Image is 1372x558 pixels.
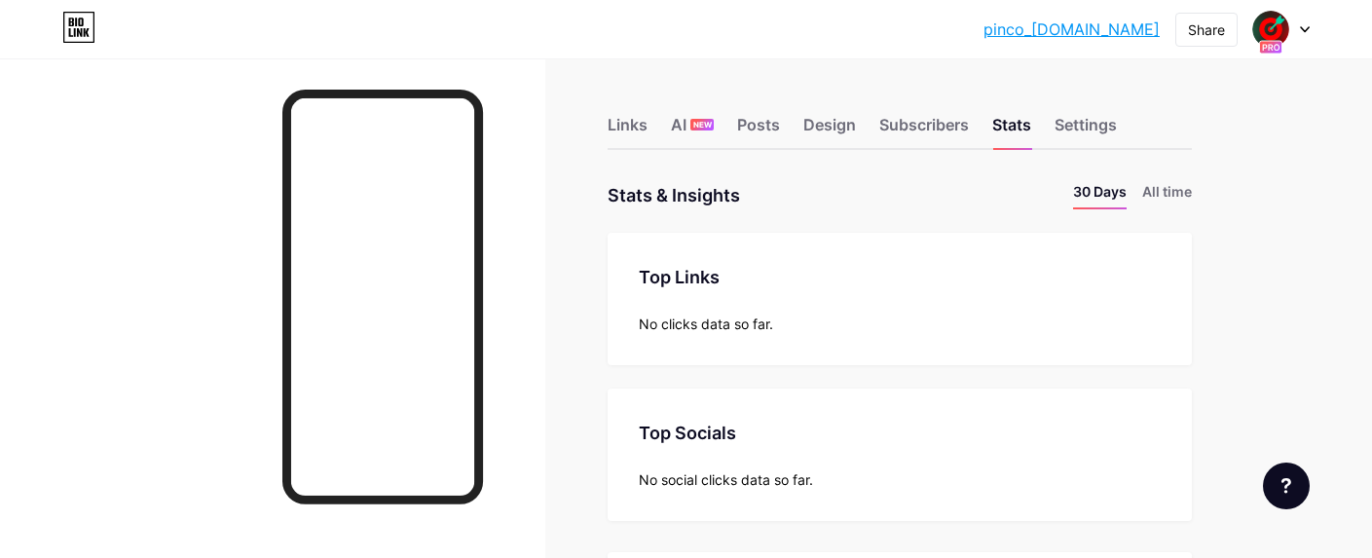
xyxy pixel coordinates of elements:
div: Links [608,113,648,148]
div: Share [1188,19,1225,40]
div: No clicks data so far. [639,314,1161,334]
div: Stats [992,113,1031,148]
img: pinco_tr [1252,11,1289,48]
li: All time [1142,181,1192,209]
a: pinco_[DOMAIN_NAME] [983,18,1160,41]
div: Top Socials [639,420,1161,446]
div: Subscribers [879,113,969,148]
div: Design [803,113,856,148]
div: No social clicks data so far. [639,469,1161,490]
div: Posts [737,113,780,148]
div: Stats & Insights [608,181,740,209]
div: Settings [1055,113,1117,148]
li: 30 Days [1073,181,1127,209]
div: AI [671,113,714,148]
span: NEW [693,119,712,130]
div: Top Links [639,264,1161,290]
